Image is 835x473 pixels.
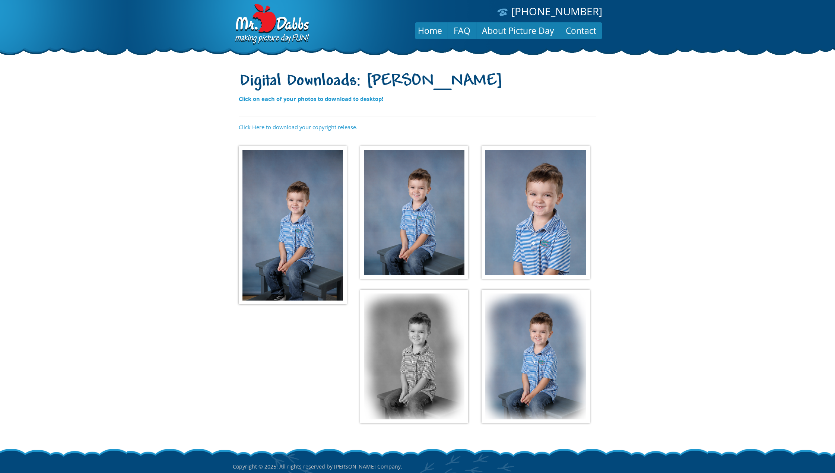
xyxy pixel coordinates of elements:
a: FAQ [448,22,476,39]
a: About Picture Day [476,22,560,39]
img: 8ffe0022e56b744fb7cb56.jpg [482,290,590,423]
img: 15c3b326fe61fe95210a73.jpg [239,146,347,304]
a: [PHONE_NUMBER] [511,4,602,18]
a: Home [412,22,448,39]
a: Click Here to download your copyright release. [239,123,358,131]
img: 432283d367f27b694a5705.jpg [360,146,468,279]
img: ce9a303740d77fc0a99084.jpg [482,146,590,279]
img: Dabbs Company [233,4,310,45]
h1: Digital Downloads: [PERSON_NAME] [239,72,596,92]
strong: Click on each of your photos to download to desktop! [239,95,383,102]
img: db7fdf5bba71e3e3dea6ae.jpg [360,290,468,423]
a: Contact [560,22,602,39]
